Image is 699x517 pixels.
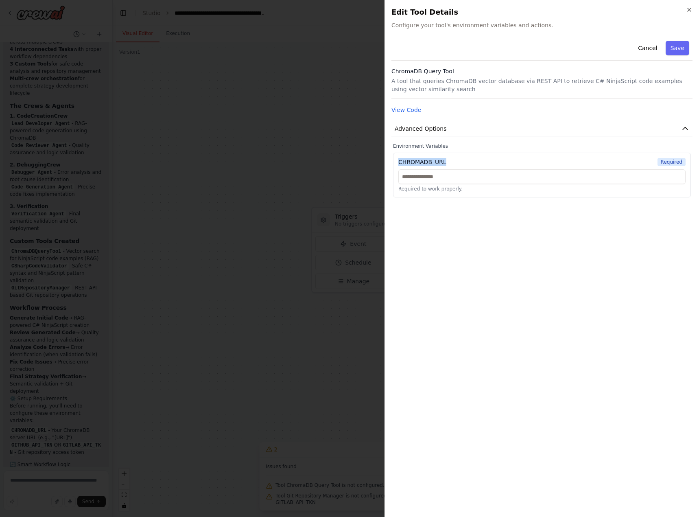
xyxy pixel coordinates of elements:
p: Required to work properly. [398,186,686,192]
div: CHROMADB_URL [398,158,446,166]
span: Configure your tool's environment variables and actions. [391,21,692,29]
h3: ChromaDB Query Tool [391,67,692,75]
button: Advanced Options [391,121,692,136]
button: Cancel [633,41,662,55]
h2: Edit Tool Details [391,7,692,18]
button: View Code [391,106,422,114]
p: A tool that queries ChromaDB vector database via REST API to retrieve C# NinjaScript code example... [391,77,692,93]
label: Environment Variables [393,143,691,149]
span: Advanced Options [395,125,447,133]
span: Required [657,158,686,166]
button: Save [666,41,689,55]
